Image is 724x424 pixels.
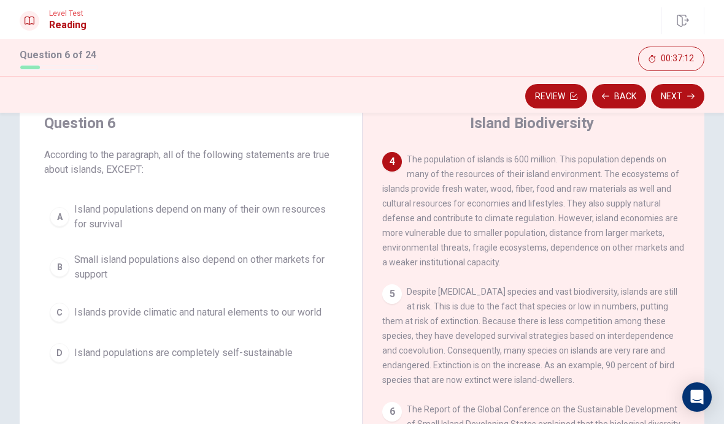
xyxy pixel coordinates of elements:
[44,338,337,368] button: DIsland populations are completely self-sustainable
[50,207,69,227] div: A
[592,84,646,108] button: Back
[44,197,337,237] button: AIsland populations depend on many of their own resources for survival
[382,287,677,385] span: Despite [MEDICAL_DATA] species and vast biodiversity, islands are still at risk. This is due to t...
[44,113,337,133] h4: Question 6
[74,346,293,360] span: Island populations are completely self-sustainable
[661,54,694,64] span: 00:37:12
[74,252,332,282] span: Small island populations also depend on other markets for support
[525,84,587,108] button: Review
[638,47,704,71] button: 00:37:12
[682,382,712,412] div: Open Intercom Messenger
[20,48,98,62] h1: Question 6 of 24
[74,305,322,320] span: Islands provide climatic and natural elements to our world
[44,297,337,328] button: CIslands provide climatic and natural elements to our world
[651,84,704,108] button: Next
[50,257,69,277] div: B
[50,303,69,322] div: C
[49,9,87,18] span: Level Test
[382,154,684,267] span: The population of islands is 600 million. This population depends on many of the resources of the...
[44,247,337,287] button: BSmall island populations also depend on other markets for support
[382,402,402,422] div: 6
[74,202,332,232] span: Island populations depend on many of their own resources for survival
[50,343,69,363] div: D
[44,148,337,177] span: According to the paragraph, all of the following statements are true about islands, EXCEPT:
[382,152,402,172] div: 4
[49,18,87,32] h1: Reading
[470,113,594,133] h4: Island Biodiversity
[382,284,402,304] div: 5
